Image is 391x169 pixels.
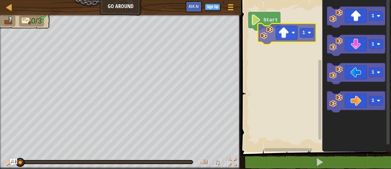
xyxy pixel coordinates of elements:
[1,15,15,27] li: Go to the raft.
[371,13,374,19] text: 1
[3,157,15,169] button: Ctrl + P: Pause
[371,42,374,47] text: 1
[189,3,199,9] span: Ask AI
[371,70,374,75] text: 1
[198,157,210,169] button: Adjust volume
[214,158,220,167] span: ♫
[371,98,374,104] text: 1
[213,157,223,169] button: ♫
[226,157,238,169] button: Toggle fullscreen
[19,15,44,27] li: Only 3 lines of code
[263,17,278,23] text: Start
[223,1,238,15] button: Show game menu
[205,3,220,11] button: Sign Up
[31,17,42,25] span: 0/3
[10,159,17,166] button: Ask AI
[186,1,202,12] button: Ask AI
